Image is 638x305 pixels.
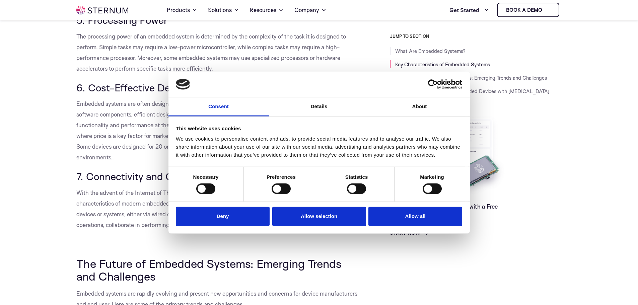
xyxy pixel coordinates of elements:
[420,174,444,180] strong: Marketing
[395,88,549,94] a: Deterministic Security for Embedded Devices with [MEDICAL_DATA]
[76,170,237,182] span: 7. Connectivity and Communication
[404,79,462,89] a: Usercentrics Cookiebot - opens in a new window
[76,6,128,14] img: sternum iot
[267,174,296,180] strong: Preferences
[272,207,366,226] button: Allow selection
[76,14,167,26] span: 5. Processing Power
[369,97,470,117] a: About
[395,61,490,68] a: Key Characteristics of Embedded Systems
[294,1,327,19] a: Company
[176,207,270,226] button: Deny
[167,1,197,19] a: Products
[345,174,368,180] strong: Statistics
[176,79,190,90] img: logo
[176,135,462,159] div: We use cookies to personalise content and ads, to provide social media features and to analyse ou...
[76,189,355,228] span: With the advent of the Internet of Things (IoT), connectivity and communication have become key c...
[76,100,359,161] span: Embedded systems are often designed to be cost-effective. This involves careful selection of hard...
[76,33,346,72] span: The processing power of an embedded system is determined by the complexity of the task it is desi...
[269,97,369,117] a: Details
[168,97,269,117] a: Consent
[250,1,284,19] a: Resources
[368,207,462,226] button: Allow all
[193,174,219,180] strong: Necessary
[545,7,550,13] img: sternum iot
[390,33,562,39] h3: JUMP TO SECTION
[76,81,189,94] span: 6. Cost-Effective Design
[497,3,559,17] a: Book a demo
[176,125,462,133] div: This website uses cookies
[395,75,547,81] a: The Future of Embedded Systems: Emerging Trends and Challenges
[208,1,239,19] a: Solutions
[76,256,342,283] span: The Future of Embedded Systems: Emerging Trends and Challenges
[449,3,489,17] a: Get Started
[395,48,466,54] a: What Are Embedded Systems?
